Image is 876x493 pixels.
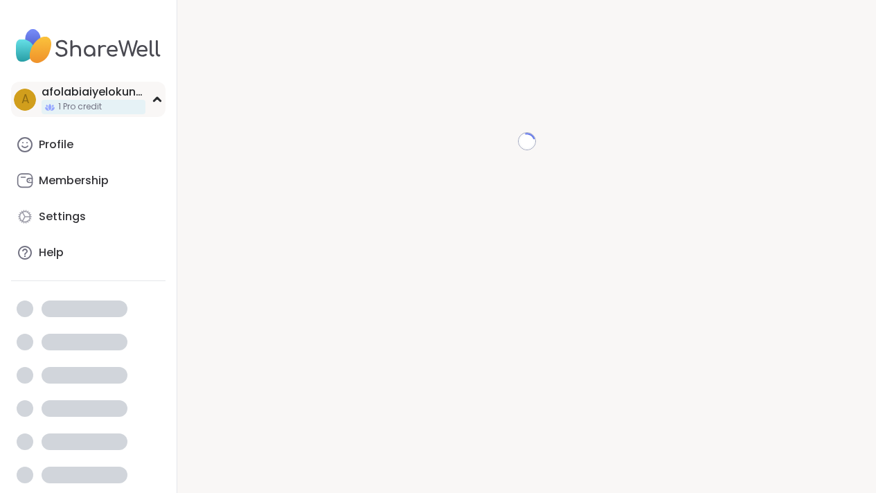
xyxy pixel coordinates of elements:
[39,209,86,224] div: Settings
[11,200,166,233] a: Settings
[42,84,145,100] div: afolabiaiyelokunvictoria
[39,173,109,188] div: Membership
[39,245,64,260] div: Help
[11,22,166,71] img: ShareWell Nav Logo
[21,91,29,109] span: a
[58,101,102,113] span: 1 Pro credit
[39,137,73,152] div: Profile
[11,164,166,197] a: Membership
[11,236,166,269] a: Help
[11,128,166,161] a: Profile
